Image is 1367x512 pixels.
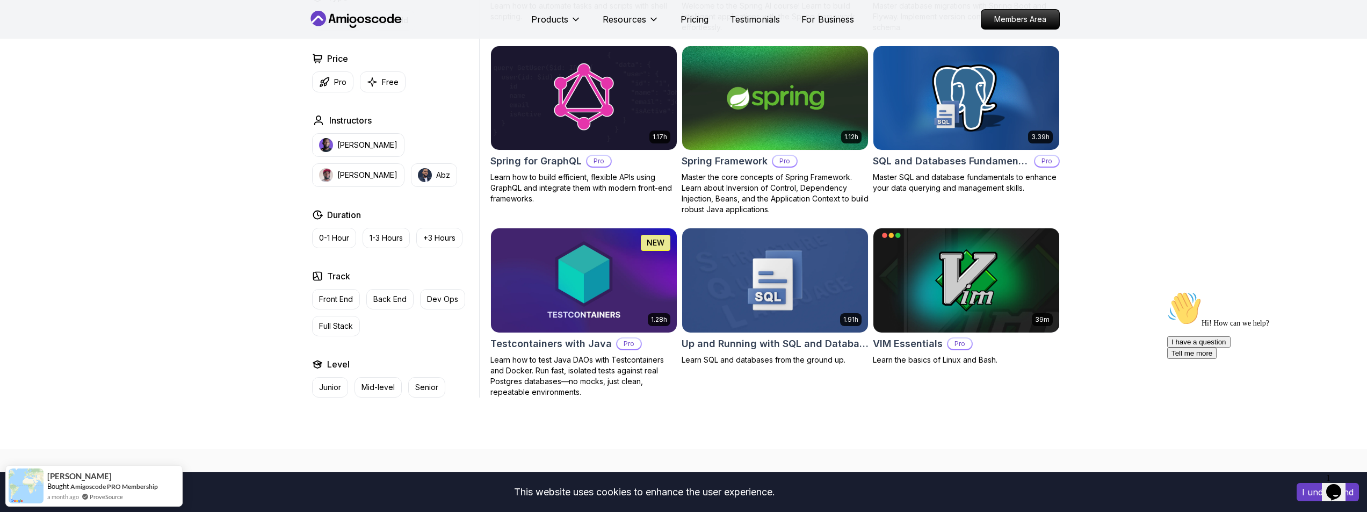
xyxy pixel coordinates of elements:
p: 1.28h [651,315,667,324]
button: Dev Ops [420,289,465,309]
p: Pro [617,338,641,349]
p: Junior [319,382,341,393]
button: instructor imgAbz [411,163,457,187]
button: Front End [312,289,360,309]
a: Testimonials [730,13,780,26]
p: Full Stack [319,321,353,331]
p: [PERSON_NAME] [337,170,397,181]
button: Senior [408,377,445,398]
span: Bought [47,482,69,491]
img: Spring Framework card [682,46,868,150]
h2: Up and Running with SQL and Databases [682,336,869,351]
p: 1.12h [844,133,858,141]
p: 3.39h [1031,133,1050,141]
a: Members Area [981,9,1060,30]
p: Master SQL and database fundamentals to enhance your data querying and management skills. [873,172,1060,193]
button: Products [531,13,581,34]
p: 0-1 Hour [319,233,349,243]
div: 👋Hi! How can we help?I have a questionTell me more [4,4,198,72]
a: VIM Essentials card39mVIM EssentialsProLearn the basics of Linux and Bash. [873,228,1060,365]
p: Learn how to test Java DAOs with Testcontainers and Docker. Run fast, isolated tests against real... [490,355,677,398]
img: instructor img [418,168,432,182]
h2: SQL and Databases Fundamentals [873,154,1030,169]
a: Testcontainers with Java card1.28hNEWTestcontainers with JavaProLearn how to test Java DAOs with ... [490,228,677,398]
span: Hi! How can we help? [4,32,106,40]
img: Up and Running with SQL and Databases card [677,226,872,335]
img: instructor img [319,168,333,182]
p: Pro [1035,156,1059,167]
h2: Track [327,270,350,283]
p: 1.17h [653,133,667,141]
p: Free [382,77,399,88]
button: Junior [312,377,348,398]
p: Senior [415,382,438,393]
p: Pro [773,156,797,167]
p: 39m [1035,315,1050,324]
img: VIM Essentials card [873,228,1059,333]
a: Spring Framework card1.12hSpring FrameworkProMaster the core concepts of Spring Framework. Learn ... [682,46,869,215]
p: Resources [603,13,646,26]
p: NEW [647,237,664,248]
button: Back End [366,289,414,309]
span: a month ago [47,492,79,501]
p: Dev Ops [427,294,458,305]
img: Testcontainers with Java card [491,228,677,333]
iframe: chat widget [1163,287,1356,464]
p: [PERSON_NAME] [337,140,397,150]
p: Learn the basics of Linux and Bash. [873,355,1060,365]
button: 1-3 Hours [363,228,410,248]
p: Master the core concepts of Spring Framework. Learn about Inversion of Control, Dependency Inject... [682,172,869,215]
button: instructor img[PERSON_NAME] [312,133,404,157]
button: Pro [312,71,353,92]
iframe: chat widget [1322,469,1356,501]
h2: Price [327,52,348,65]
img: SQL and Databases Fundamentals card [873,46,1059,150]
p: Pro [587,156,611,167]
p: 1.91h [843,315,858,324]
p: Products [531,13,568,26]
button: Accept cookies [1297,483,1359,501]
a: SQL and Databases Fundamentals card3.39hSQL and Databases FundamentalsProMaster SQL and database ... [873,46,1060,194]
h2: VIM Essentials [873,336,943,351]
button: Full Stack [312,316,360,336]
p: Back End [373,294,407,305]
p: Learn SQL and databases from the ground up. [682,355,869,365]
h2: Testcontainers with Java [490,336,612,351]
p: Front End [319,294,353,305]
p: Pro [334,77,346,88]
p: Mid-level [361,382,395,393]
img: instructor img [319,138,333,152]
h2: Level [327,358,350,371]
p: Members Area [981,10,1059,29]
button: Tell me more [4,61,54,72]
p: Learn how to build efficient, flexible APIs using GraphQL and integrate them with modern front-en... [490,172,677,204]
p: Abz [436,170,450,181]
div: This website uses cookies to enhance the user experience. [8,480,1281,504]
p: 1-3 Hours [370,233,403,243]
button: 0-1 Hour [312,228,356,248]
h2: Instructors [329,114,372,127]
a: For Business [801,13,854,26]
h2: Spring Framework [682,154,768,169]
a: ProveSource [90,492,123,501]
button: Mid-level [355,377,402,398]
a: Up and Running with SQL and Databases card1.91hUp and Running with SQL and DatabasesLearn SQL and... [682,228,869,365]
button: instructor img[PERSON_NAME] [312,163,404,187]
a: Pricing [681,13,708,26]
img: :wave: [4,4,39,39]
a: Amigoscode PRO Membership [70,482,158,491]
a: Spring for GraphQL card1.17hSpring for GraphQLProLearn how to build efficient, flexible APIs usin... [490,46,677,205]
button: Free [360,71,406,92]
img: Spring for GraphQL card [491,46,677,150]
p: +3 Hours [423,233,455,243]
h2: Duration [327,208,361,221]
button: Resources [603,13,659,34]
button: I have a question [4,49,68,61]
p: Pro [948,338,972,349]
h2: Spring for GraphQL [490,154,582,169]
span: [PERSON_NAME] [47,472,112,481]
